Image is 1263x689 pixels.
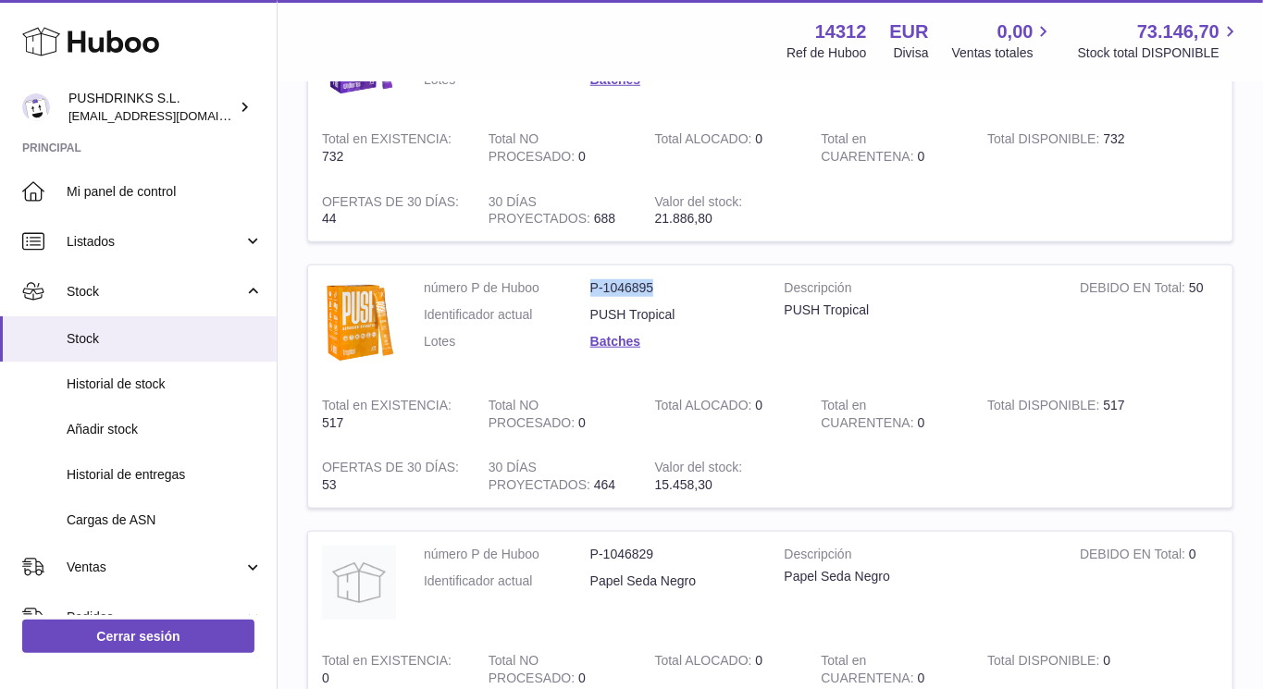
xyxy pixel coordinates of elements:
[590,572,757,590] dd: Papel Seda Negro
[322,460,459,479] strong: OFERTAS DE 30 DÍAS
[987,131,1103,151] strong: Total DISPONIBLE
[1078,44,1241,62] span: Stock total DISPONIBLE
[918,415,925,430] span: 0
[424,572,590,590] dt: Identificador actual
[1080,280,1189,300] strong: DEBIDO EN Total
[786,44,866,62] div: Ref de Huboo
[1066,265,1232,382] td: 50
[68,108,272,123] span: [EMAIL_ADDRESS][DOMAIN_NAME]
[67,609,243,626] span: Pedidos
[424,333,590,351] dt: Lotes
[655,398,756,417] strong: Total ALOCADO
[590,546,757,563] dd: P-1046829
[785,279,1053,301] strong: Descripción
[973,383,1140,446] td: 517
[67,233,243,251] span: Listados
[655,653,756,672] strong: Total ALOCADO
[489,131,578,168] strong: Total NO PROCESADO
[785,568,1053,585] div: Papel Seda Negro
[894,44,929,62] div: Divisa
[815,19,867,44] strong: 14312
[67,330,263,348] span: Stock
[322,546,396,620] img: product image
[973,117,1140,179] td: 732
[590,279,757,297] dd: P-1046895
[987,398,1103,417] strong: Total DISPONIBLE
[475,383,641,446] td: 0
[952,19,1055,62] a: 0,00 Ventas totales
[785,546,1053,568] strong: Descripción
[67,183,263,201] span: Mi panel de control
[67,283,243,301] span: Stock
[322,131,452,151] strong: Total en EXISTENCIA
[1080,547,1189,566] strong: DEBIDO EN Total
[308,383,475,446] td: 517
[67,466,263,484] span: Historial de entregas
[475,117,641,179] td: 0
[322,279,396,363] img: product image
[67,511,263,529] span: Cargas de ASN
[308,445,475,508] td: 53
[322,653,452,672] strong: Total en EXISTENCIA
[67,375,263,393] span: Historial de stock
[322,398,452,417] strong: Total en EXISTENCIA
[590,72,640,87] a: Batches
[785,301,1053,319] div: PUSH Tropical
[641,383,808,446] td: 0
[475,445,641,508] td: 464
[641,117,808,179] td: 0
[952,44,1055,62] span: Ventas totales
[22,620,254,653] a: Cerrar sesión
[308,179,475,242] td: 44
[424,546,590,563] dt: número P de Huboo
[890,19,929,44] strong: EUR
[1137,19,1220,44] span: 73.146,70
[997,19,1034,44] span: 0,00
[489,460,594,497] strong: 30 DÍAS PROYECTADOS
[821,398,917,435] strong: Total en CUARENTENA
[655,477,712,492] span: 15.458,30
[475,179,641,242] td: 688
[821,131,917,168] strong: Total en CUARENTENA
[1078,19,1241,62] a: 73.146,70 Stock total DISPONIBLE
[67,559,243,576] span: Ventas
[987,653,1103,672] strong: Total DISPONIBLE
[590,334,640,349] a: Batches
[655,211,712,226] span: 21.886,80
[1066,532,1232,638] td: 0
[308,117,475,179] td: 732
[655,194,743,214] strong: Valor del stock
[655,460,743,479] strong: Valor del stock
[489,398,578,435] strong: Total NO PROCESADO
[918,149,925,164] span: 0
[424,279,590,297] dt: número P de Huboo
[22,93,50,121] img: framos@pushdrinks.es
[322,194,459,214] strong: OFERTAS DE 30 DÍAS
[67,421,263,438] span: Añadir stock
[655,131,756,151] strong: Total ALOCADO
[489,194,594,231] strong: 30 DÍAS PROYECTADOS
[424,306,590,324] dt: Identificador actual
[68,90,235,125] div: PUSHDRINKS S.L.
[590,306,757,324] dd: PUSH Tropical
[918,671,925,685] span: 0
